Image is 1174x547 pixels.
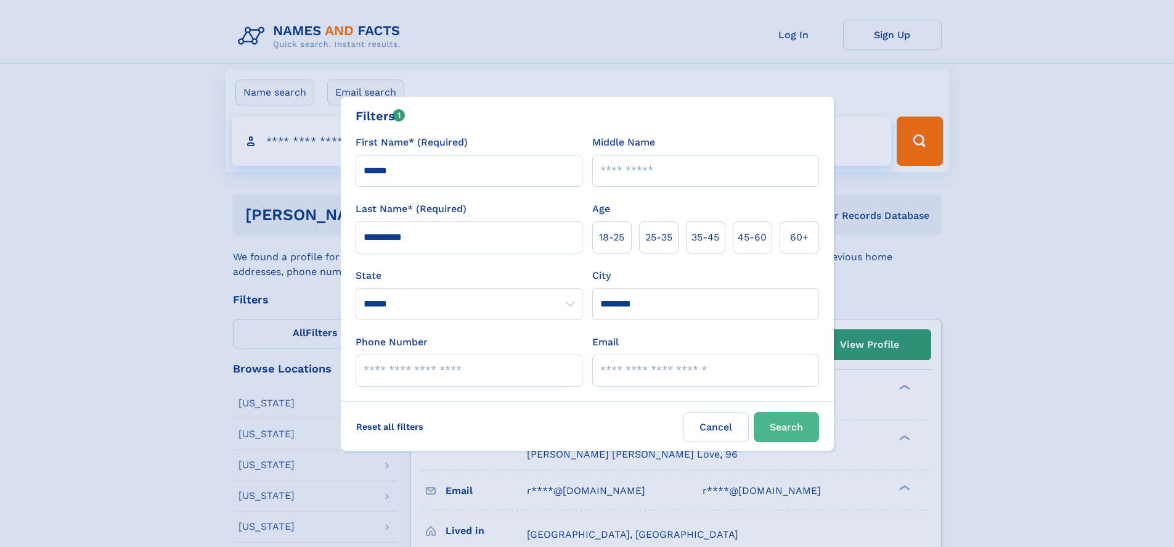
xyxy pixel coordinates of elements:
span: 45‑60 [738,230,767,245]
span: 25‑35 [645,230,672,245]
label: Age [592,202,610,216]
label: City [592,268,611,283]
button: Search [754,412,819,442]
label: First Name* (Required) [356,135,468,150]
span: 18‑25 [599,230,624,245]
label: Reset all filters [348,412,431,442]
label: State [356,268,582,283]
label: Phone Number [356,335,428,350]
span: 60+ [790,230,809,245]
label: Cancel [683,412,749,442]
label: Email [592,335,619,350]
div: Filters [356,107,406,125]
label: Last Name* (Required) [356,202,467,216]
label: Middle Name [592,135,655,150]
span: 35‑45 [691,230,719,245]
